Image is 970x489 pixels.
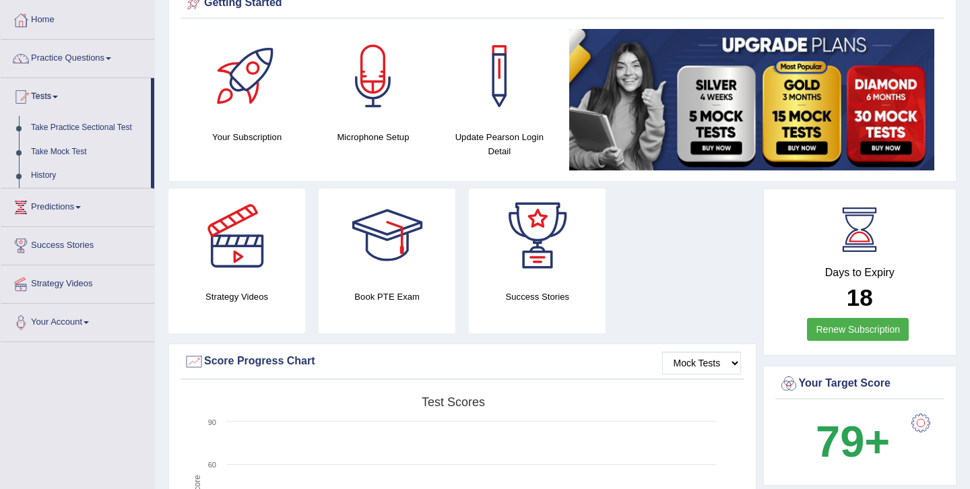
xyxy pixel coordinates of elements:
[569,29,934,170] img: small5.jpg
[208,461,216,469] text: 60
[469,290,606,304] h4: Success Stories
[191,130,303,144] h4: Your Subscription
[779,267,942,279] h4: Days to Expiry
[1,40,154,73] a: Practice Questions
[1,189,154,222] a: Predictions
[25,164,151,188] a: History
[317,130,429,144] h4: Microphone Setup
[184,352,741,372] div: Score Progress Chart
[847,284,873,311] b: 18
[25,116,151,140] a: Take Practice Sectional Test
[168,290,305,304] h4: Strategy Videos
[443,130,556,158] h4: Update Pearson Login Detail
[1,78,151,112] a: Tests
[208,418,216,426] text: 90
[779,374,942,394] div: Your Target Score
[1,227,154,261] a: Success Stories
[816,417,890,466] b: 79+
[1,265,154,299] a: Strategy Videos
[25,140,151,164] a: Take Mock Test
[319,290,455,304] h4: Book PTE Exam
[1,1,154,35] a: Home
[807,318,909,341] a: Renew Subscription
[1,304,154,337] a: Your Account
[422,395,485,409] tspan: Test scores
